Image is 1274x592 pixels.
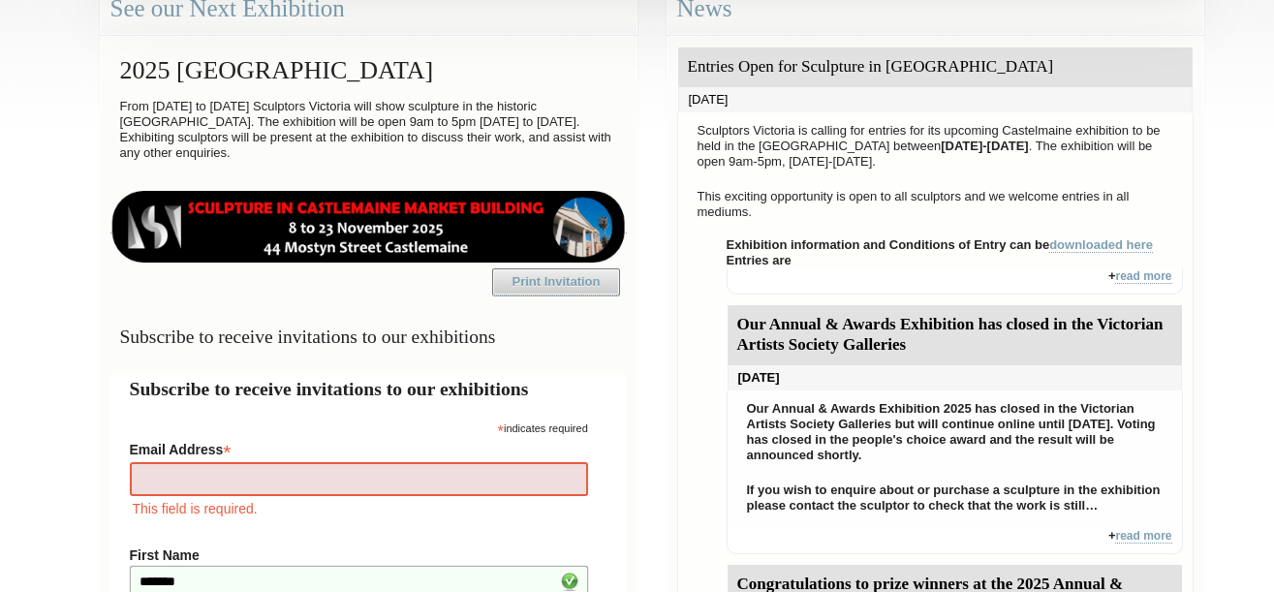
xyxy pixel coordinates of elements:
[110,318,627,356] h3: Subscribe to receive invitations to our exhibitions
[688,184,1183,225] p: This exciting opportunity is open to all sculptors and we welcome entries in all mediums.
[492,268,620,296] a: Print Invitation
[688,118,1183,174] p: Sculptors Victoria is calling for entries for its upcoming Castelmaine exhibition to be held in t...
[110,47,627,94] h2: 2025 [GEOGRAPHIC_DATA]
[110,191,627,263] img: castlemaine-ldrbd25v2.png
[737,396,1172,468] p: Our Annual & Awards Exhibition 2025 has closed in the Victorian Artists Society Galleries but wil...
[1049,237,1153,253] a: downloaded here
[727,528,1183,554] div: +
[1115,529,1171,544] a: read more
[130,547,588,563] label: First Name
[728,365,1182,390] div: [DATE]
[728,305,1182,365] div: Our Annual & Awards Exhibition has closed in the Victorian Artists Society Galleries
[727,268,1183,295] div: +
[737,478,1172,518] p: If you wish to enquire about or purchase a sculpture in the exhibition please contact the sculpto...
[130,418,588,436] div: indicates required
[130,436,588,459] label: Email Address
[1115,269,1171,284] a: read more
[130,375,607,403] h2: Subscribe to receive invitations to our exhibitions
[941,139,1029,153] strong: [DATE]-[DATE]
[678,87,1193,112] div: [DATE]
[727,237,1154,253] strong: Exhibition information and Conditions of Entry can be
[678,47,1193,87] div: Entries Open for Sculpture in [GEOGRAPHIC_DATA]
[130,498,588,519] div: This field is required.
[110,94,627,166] p: From [DATE] to [DATE] Sculptors Victoria will show sculpture in the historic [GEOGRAPHIC_DATA]. T...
